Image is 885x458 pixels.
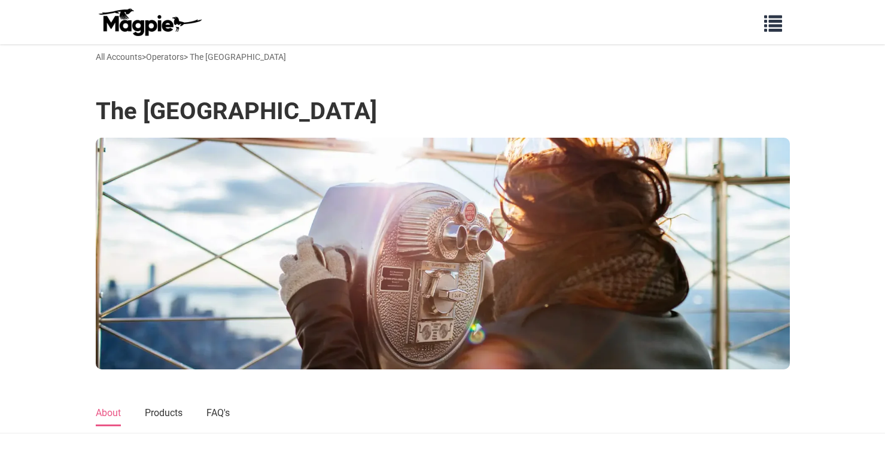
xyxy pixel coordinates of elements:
a: Operators [146,52,184,62]
img: The Empire State Building banner [96,138,790,369]
a: FAQ's [206,401,230,426]
h1: The [GEOGRAPHIC_DATA] [96,97,377,126]
a: Products [145,401,183,426]
a: About [96,401,121,426]
img: logo-ab69f6fb50320c5b225c76a69d11143b.png [96,8,203,37]
a: All Accounts [96,52,142,62]
div: > > The [GEOGRAPHIC_DATA] [96,50,286,63]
